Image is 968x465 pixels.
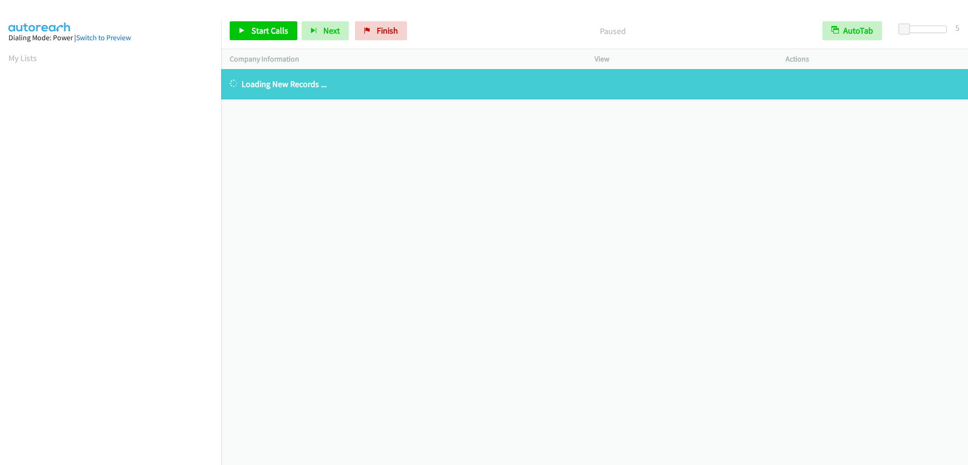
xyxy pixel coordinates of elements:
button: Next [302,21,349,40]
div: Delay between calls (in seconds) [903,26,947,33]
a: Finish [355,21,407,40]
p: Company Information [230,53,578,65]
a: Switch to Preview [76,33,131,42]
p: Loading New Records ... [230,78,959,90]
a: Start Calls [230,21,297,40]
a: My Lists [9,53,37,63]
p: Paused [420,25,805,37]
div: Dialing Mode: Power | [9,32,213,44]
span: Finish [377,25,398,36]
div: 5 [955,21,959,34]
button: AutoTab [822,21,882,40]
span: Start Calls [251,25,288,36]
p: View [595,53,769,65]
p: Actions [786,53,959,65]
span: Next [323,25,340,36]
